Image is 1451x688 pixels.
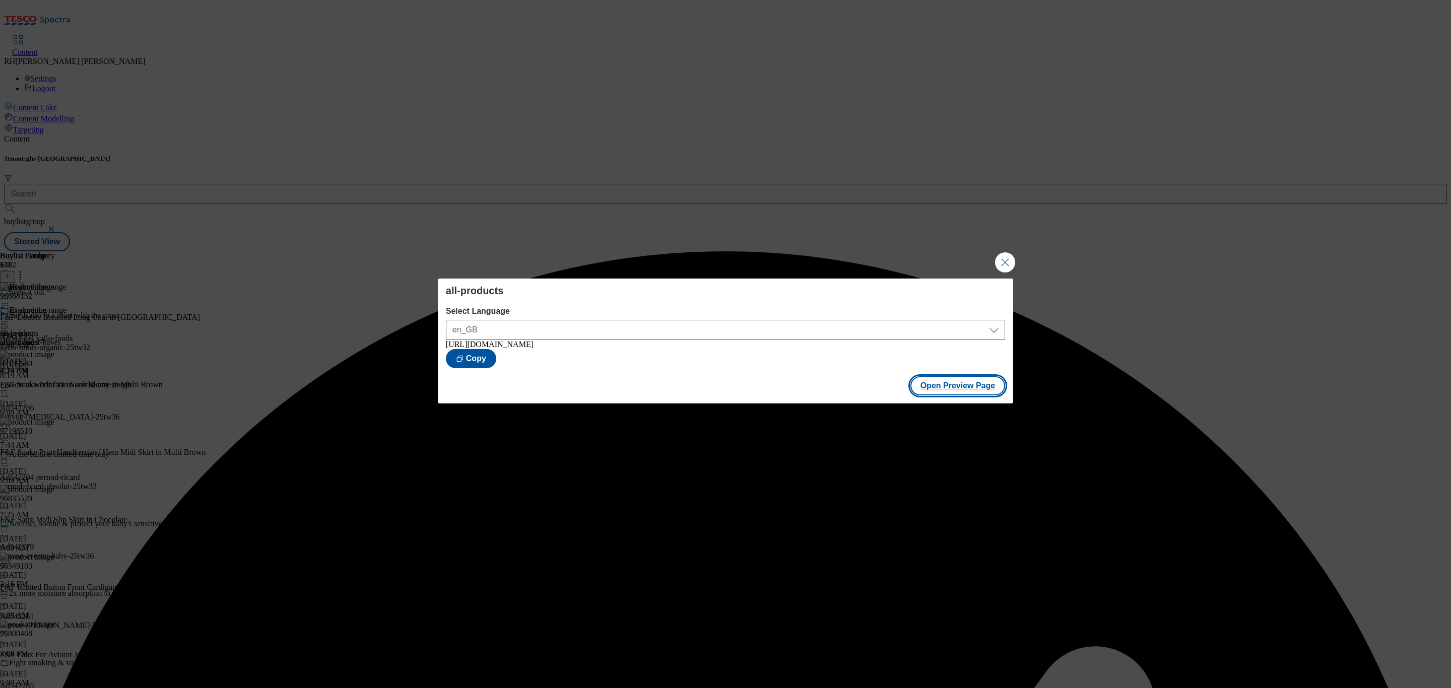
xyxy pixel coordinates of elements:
button: Close Modal [995,252,1015,272]
h4: all-products [446,285,1005,297]
div: [URL][DOMAIN_NAME] [446,340,1005,349]
button: Open Preview Page [910,376,1006,395]
label: Select Language [446,307,1005,316]
button: Copy [446,349,496,368]
div: Modal [438,279,1013,403]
